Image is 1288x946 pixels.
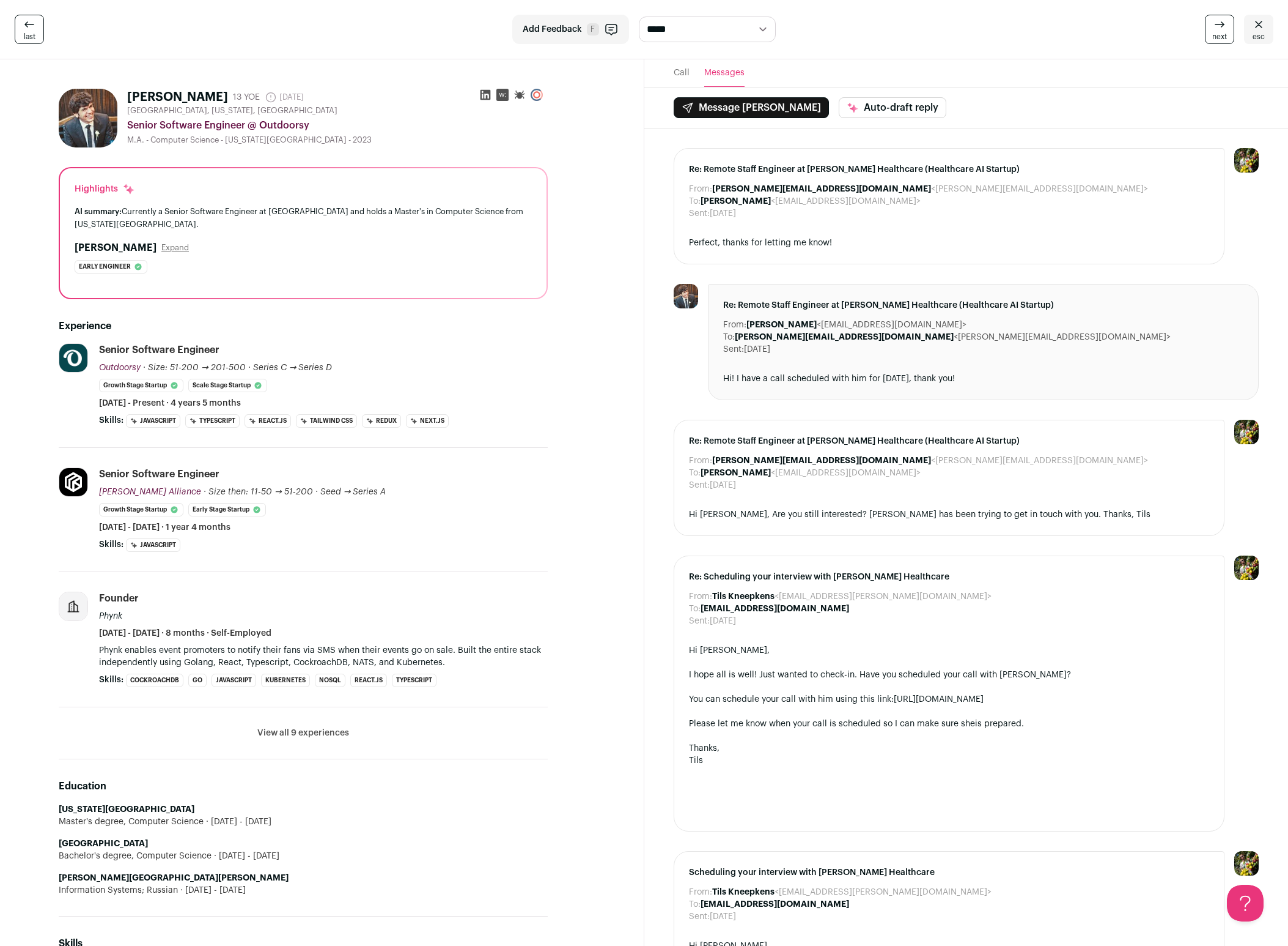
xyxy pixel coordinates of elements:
[701,197,771,206] b: [PERSON_NAME]
[1234,851,1259,876] img: 6689865-medium_jpg
[746,321,817,329] b: [PERSON_NAME]
[712,590,992,603] dd: <[EMAIL_ADDRESS][PERSON_NAME][DOMAIN_NAME]>
[75,240,156,255] h2: [PERSON_NAME]
[712,886,992,898] dd: <[EMAIL_ADDRESS][PERSON_NAME][DOMAIN_NAME]>
[1227,885,1264,922] iframe: Help Scout Beacon - Open
[99,674,123,686] span: Skills:
[689,467,701,479] dt: To:
[1253,32,1265,42] span: esc
[245,414,291,428] li: React.js
[99,538,123,551] span: Skills:
[99,592,139,605] div: Founder
[315,674,345,687] li: NoSQL
[523,23,582,35] span: Add Feedback
[710,911,736,923] dd: [DATE]
[99,363,141,372] span: Outdoorsy
[15,15,44,44] a: last
[59,468,87,496] img: c8171a7a226006fa5275ecbef61e221f487bf81ecb5b439d0d49141e6f6e9b0c.png
[674,59,690,87] button: Call
[712,456,931,465] b: [PERSON_NAME][EMAIL_ADDRESS][DOMAIN_NAME]
[512,15,629,44] button: Add Feedback F
[975,720,1024,728] span: is prepared.
[689,435,1210,447] span: Re: Remote Staff Engineer at [PERSON_NAME] Healthcare (Healthcare AI Startup)
[723,331,735,343] dt: To:
[674,97,829,118] button: Message [PERSON_NAME]
[710,615,736,627] dd: [DATE]
[59,779,548,794] h2: Education
[185,414,240,428] li: TypeScript
[689,646,770,655] span: Hi [PERSON_NAME],
[723,343,744,356] dt: Sent:
[99,521,230,534] span: [DATE] - [DATE] · 1 year 4 months
[701,605,849,613] b: [EMAIL_ADDRESS][DOMAIN_NAME]
[689,590,712,603] dt: From:
[689,571,1210,583] span: Re: Scheduling your interview with [PERSON_NAME] Healthcare
[59,344,87,372] img: 7937dc7eb9e5ad93e47eeb4073e6de051b03b6b6705b5dfc7e46bdd4378d958e.jpg
[99,627,271,639] span: [DATE] - [DATE] · 8 months · Self-Employed
[689,615,710,627] dt: Sent:
[99,379,183,392] li: Growth Stage Startup
[261,674,310,687] li: Kubernetes
[161,243,189,253] button: Expand
[710,479,736,491] dd: [DATE]
[965,720,975,728] span: he
[265,91,304,103] span: [DATE]
[689,183,712,195] dt: From:
[839,97,946,118] button: Auto-draft reply
[75,183,135,195] div: Highlights
[701,195,921,207] dd: <[EMAIL_ADDRESS][DOMAIN_NAME]>
[320,488,386,496] span: Seed → Series A
[689,603,701,615] dt: To:
[689,669,1210,681] div: I hope all is well! Just wanted to check-in. Have you scheduled your call with [PERSON_NAME]?
[689,237,1210,249] div: Perfect, thanks for letting me know!
[99,644,548,669] p: Phynk enables event promoters to notify their fans via SMS when their events go on sale. Built th...
[59,816,548,828] div: Master's degree, Computer Science
[188,674,207,687] li: Go
[59,319,548,333] h2: Experience
[126,538,180,552] li: JavaScript
[143,363,246,372] span: · Size: 51-200 → 201-500
[689,479,710,491] dt: Sent:
[689,455,712,467] dt: From:
[689,886,712,898] dt: From:
[127,89,228,106] h1: [PERSON_NAME]
[99,503,183,516] li: Growth Stage Startup
[1234,420,1259,444] img: 6689865-medium_jpg
[689,195,701,207] dt: To:
[689,720,965,728] span: Please let me know when your call is scheduled so I can make sure s
[212,850,279,862] span: [DATE] - [DATE]
[712,592,775,601] b: Tils Kneepkens
[127,118,548,133] div: Senior Software Engineer @ Outdoorsy
[689,742,1210,754] div: Thanks,
[59,89,117,147] img: 881a78fe2eedae51ba44215b2fd13399e33074f57f09ed8f5f87a2082f781862
[689,508,1210,521] div: Hi [PERSON_NAME], Are you still interested? [PERSON_NAME] has been trying to get in touch with yo...
[99,343,219,357] div: Senior Software Engineer
[59,840,148,848] strong: [GEOGRAPHIC_DATA]
[233,91,260,103] div: 13 YOE
[362,414,401,428] li: Redux
[350,674,387,687] li: React.js
[248,362,251,374] span: ·
[79,261,131,273] span: Early engineer
[59,884,548,896] div: Information Systems; Russian
[712,183,1148,195] dd: <[PERSON_NAME][EMAIL_ADDRESS][DOMAIN_NAME]>
[59,805,194,814] strong: [US_STATE][GEOGRAPHIC_DATA]
[1234,556,1259,580] img: 6689865-medium_jpg
[392,674,436,687] li: TypeScript
[99,397,241,409] span: [DATE] - Present · 4 years 5 months
[1234,148,1259,173] img: 6689865-medium_jpg
[710,207,736,220] dd: [DATE]
[406,414,449,428] li: Next.js
[99,612,122,620] span: Phynk
[212,674,256,687] li: JavaScript
[712,888,775,896] b: Tils Kneepkens
[127,106,337,116] span: [GEOGRAPHIC_DATA], [US_STATE], [GEOGRAPHIC_DATA]
[253,363,333,372] span: Series C → Series D
[59,874,289,882] strong: [PERSON_NAME][GEOGRAPHIC_DATA][PERSON_NAME]
[689,754,1210,767] div: Tils
[126,414,180,428] li: JavaScript
[188,503,266,516] li: Early Stage Startup
[689,866,1210,879] span: Scheduling your interview with [PERSON_NAME] Healthcare
[746,319,966,331] dd: <[EMAIL_ADDRESS][DOMAIN_NAME]>
[689,163,1210,176] span: Re: Remote Staff Engineer at [PERSON_NAME] Healthcare (Healthcare AI Startup)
